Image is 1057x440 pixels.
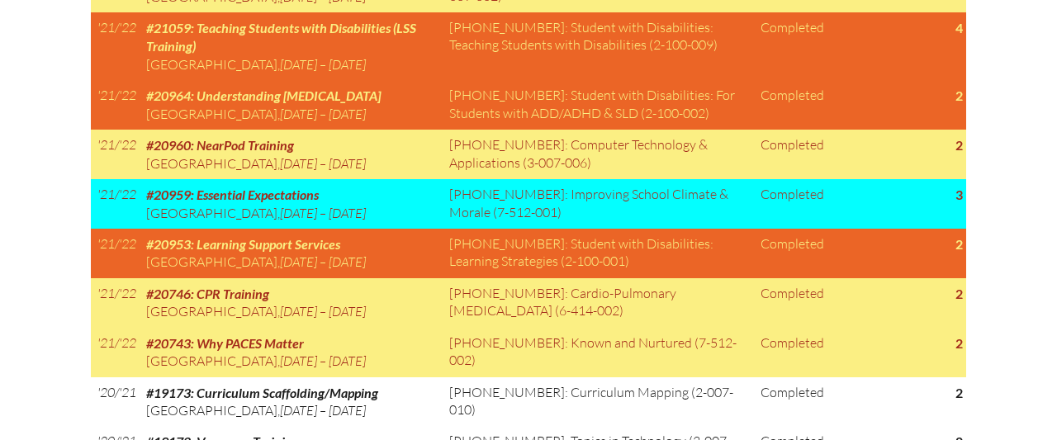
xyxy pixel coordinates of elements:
strong: 2 [955,385,963,400]
td: '21/'22 [91,130,140,179]
span: #20746: CPR Training [146,286,269,301]
td: '20/'21 [91,377,140,427]
td: Completed [754,12,837,80]
strong: 3 [955,187,963,202]
td: [PHONE_NUMBER]: Student with Disabilities: Teaching Students with Disabilities (2-100-009) [443,12,754,80]
strong: 2 [955,88,963,103]
strong: 2 [955,236,963,252]
span: #20959: Essential Expectations [146,187,319,202]
span: [GEOGRAPHIC_DATA] [146,253,277,270]
td: '21/'22 [91,80,140,130]
td: , [140,130,443,179]
span: #20953: Learning Support Services [146,236,340,252]
span: [GEOGRAPHIC_DATA] [146,402,277,419]
td: [PHONE_NUMBER]: Student with Disabilities: For Students with ADD/ADHD & SLD (2-100-002) [443,80,754,130]
td: [PHONE_NUMBER]: Student with Disabilities: Learning Strategies (2-100-001) [443,229,754,278]
td: '21/'22 [91,229,140,278]
strong: 2 [955,335,963,351]
td: '21/'22 [91,278,140,328]
span: [GEOGRAPHIC_DATA] [146,155,277,172]
span: #21059: Teaching Students with Disabilities (LSS Training) [146,20,416,54]
span: #20743: Why PACES Matter [146,335,304,351]
span: [DATE] – [DATE] [280,253,366,270]
td: , [140,80,443,130]
td: Completed [754,377,837,427]
span: [DATE] – [DATE] [280,402,366,419]
span: [GEOGRAPHIC_DATA] [146,352,277,369]
span: [GEOGRAPHIC_DATA] [146,106,277,122]
strong: 2 [955,286,963,301]
span: [GEOGRAPHIC_DATA] [146,56,277,73]
span: #20960: NearPod Training [146,137,294,153]
span: [DATE] – [DATE] [280,155,366,172]
td: Completed [754,130,837,179]
td: '21/'22 [91,12,140,80]
td: Completed [754,80,837,130]
strong: 4 [955,20,963,35]
td: [PHONE_NUMBER]: Cardio-Pulmonary [MEDICAL_DATA] (6-414-002) [443,278,754,328]
td: [PHONE_NUMBER]: Curriculum Mapping (2-007-010) [443,377,754,427]
span: [GEOGRAPHIC_DATA] [146,205,277,221]
td: Completed [754,328,837,377]
td: Completed [754,179,837,229]
td: [PHONE_NUMBER]: Improving School Climate & Morale (7-512-001) [443,179,754,229]
td: , [140,12,443,80]
td: '21/'22 [91,328,140,377]
td: [PHONE_NUMBER]: Known and Nurtured (7-512-002) [443,328,754,377]
span: [DATE] – [DATE] [280,106,366,122]
strong: 2 [955,137,963,153]
span: [DATE] – [DATE] [280,56,366,73]
td: , [140,377,443,427]
span: [DATE] – [DATE] [280,352,366,369]
td: , [140,229,443,278]
span: [GEOGRAPHIC_DATA] [146,303,277,319]
td: Completed [754,278,837,328]
td: , [140,328,443,377]
td: Completed [754,229,837,278]
span: #19173: Curriculum Scaffolding/Mapping [146,385,378,400]
td: , [140,179,443,229]
span: #20964: Understanding [MEDICAL_DATA] [146,88,381,103]
td: [PHONE_NUMBER]: Computer Technology & Applications (3-007-006) [443,130,754,179]
span: [DATE] – [DATE] [280,205,366,221]
span: [DATE] – [DATE] [280,303,366,319]
td: '21/'22 [91,179,140,229]
td: , [140,278,443,328]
